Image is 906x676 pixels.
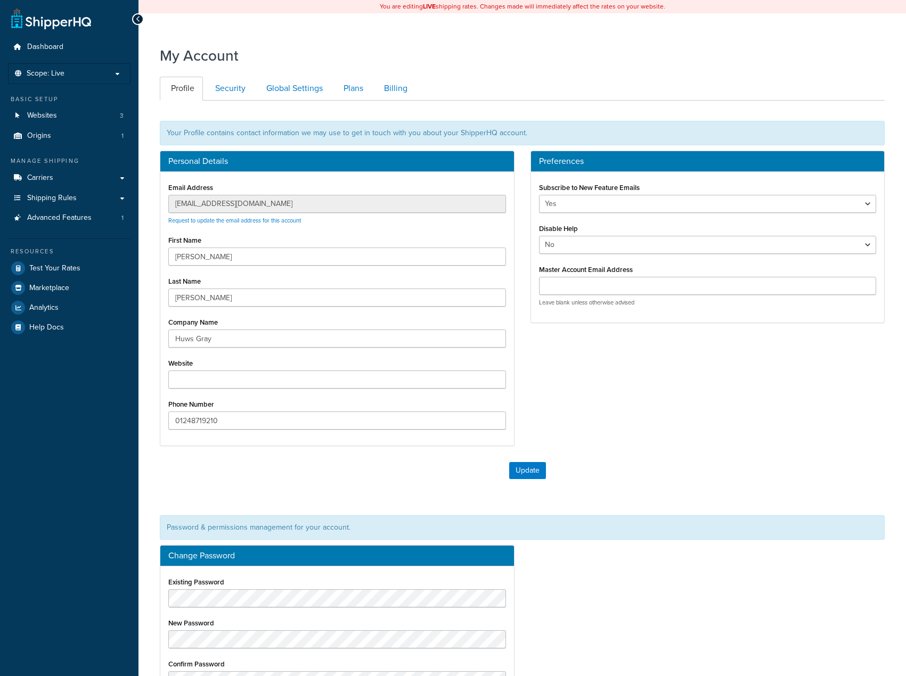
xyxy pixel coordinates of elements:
[160,515,885,540] div: Password & permissions management for your account.
[8,247,130,256] div: Resources
[8,168,130,188] a: Carriers
[8,208,130,228] a: Advanced Features 1
[8,156,130,166] div: Manage Shipping
[29,284,69,293] span: Marketplace
[168,551,506,560] h3: Change Password
[8,126,130,146] a: Origins 1
[168,318,218,326] label: Company Name
[539,299,877,307] p: Leave blank unless otherwise advised
[8,298,130,317] a: Analytics
[8,208,130,228] li: Advanced Features
[168,216,301,225] a: Request to update the email address for this account
[121,213,124,222] span: 1
[27,194,77,203] span: Shipping Rules
[29,323,64,332] span: Help Docs
[168,578,224,586] label: Existing Password
[255,77,331,101] a: Global Settings
[29,303,59,312] span: Analytics
[8,106,130,126] a: Websites 3
[8,37,130,57] a: Dashboard
[11,8,91,29] a: ShipperHQ Home
[168,184,213,192] label: Email Address
[168,359,193,367] label: Website
[27,174,53,183] span: Carriers
[8,278,130,298] a: Marketplace
[168,619,214,627] label: New Password
[539,225,578,233] label: Disable Help
[539,184,640,192] label: Subscribe to New Feature Emails
[168,400,214,408] label: Phone Number
[27,43,63,52] span: Dashboard
[27,213,92,222] span: Advanced Features
[27,131,51,141] span: Origins
[27,69,64,78] span: Scope: Live
[27,111,57,120] span: Websites
[8,318,130,337] a: Help Docs
[423,2,436,11] b: LIVE
[8,188,130,208] a: Shipping Rules
[8,106,130,126] li: Websites
[204,77,254,101] a: Security
[121,131,124,141] span: 1
[168,277,201,285] label: Last Name
[160,121,885,145] div: Your Profile contains contact information we may use to get in touch with you about your ShipperH...
[332,77,372,101] a: Plans
[8,259,130,278] a: Test Your Rates
[168,660,225,668] label: Confirm Password
[8,126,130,146] li: Origins
[539,156,877,166] h3: Preferences
[509,462,546,479] button: Update
[168,156,506,166] h3: Personal Details
[120,111,124,120] span: 3
[160,77,203,101] a: Profile
[160,45,239,66] h1: My Account
[168,236,201,244] label: First Name
[539,266,633,274] label: Master Account Email Address
[29,264,80,273] span: Test Your Rates
[8,95,130,104] div: Basic Setup
[373,77,416,101] a: Billing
